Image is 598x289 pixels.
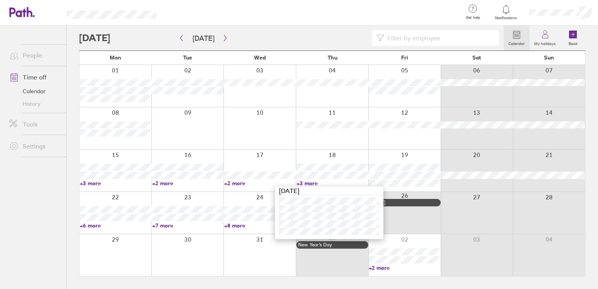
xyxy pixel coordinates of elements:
[3,85,66,98] a: Calendar
[152,222,224,229] a: +7 more
[370,200,439,205] div: [DATE]
[369,264,440,271] a: +2 more
[530,39,560,46] label: My holidays
[152,180,224,187] a: +2 more
[3,116,66,132] a: Tools
[224,222,296,229] a: +8 more
[275,186,383,195] div: [DATE]
[384,31,495,45] input: Filter by employee
[224,180,296,187] a: +2 more
[186,32,221,45] button: [DATE]
[530,25,560,51] a: My holidays
[3,98,66,110] a: History
[560,25,585,51] a: Book
[254,54,266,61] span: Wed
[494,16,519,20] span: Notifications
[401,54,408,61] span: Fri
[80,222,151,229] a: +6 more
[297,180,368,187] a: +3 more
[328,54,337,61] span: Thu
[80,180,151,187] a: +3 more
[494,4,519,20] a: Notifications
[3,138,66,154] a: Settings
[504,25,530,51] a: Calendar
[504,39,530,46] label: Calendar
[472,54,481,61] span: Sat
[544,54,554,61] span: Sun
[460,15,486,20] span: Get help
[3,69,66,85] a: Time off
[298,242,367,247] div: New Year’s Day
[3,47,66,63] a: People
[110,54,121,61] span: Mon
[564,39,582,46] label: Book
[183,54,192,61] span: Tue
